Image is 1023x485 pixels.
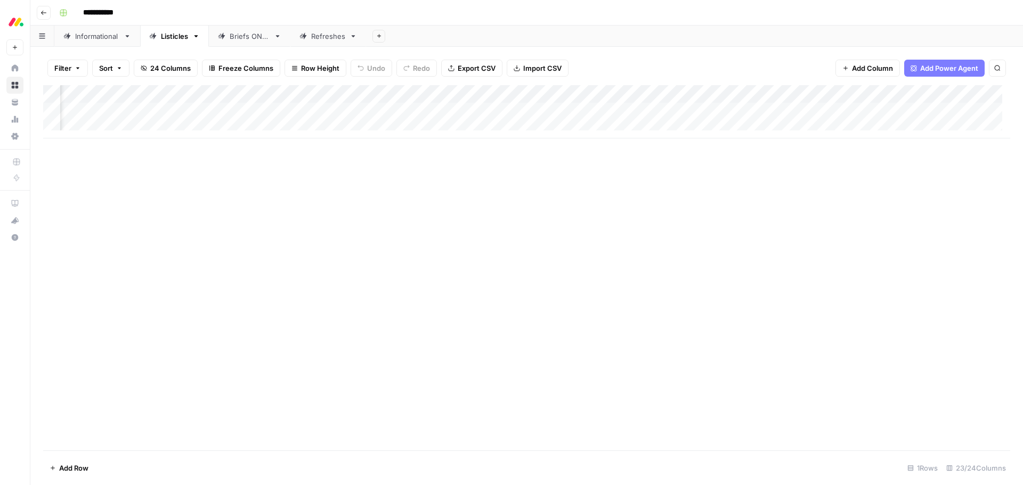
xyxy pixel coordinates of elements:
[75,31,119,42] div: Informational
[134,60,198,77] button: 24 Columns
[6,12,26,31] img: Monday.com Logo
[920,63,978,73] span: Add Power Agent
[852,63,893,73] span: Add Column
[202,60,280,77] button: Freeze Columns
[209,26,290,47] a: Briefs ONLY
[942,459,1010,476] div: 23/24 Columns
[6,195,23,212] a: AirOps Academy
[523,63,562,73] span: Import CSV
[311,31,345,42] div: Refreshes
[6,212,23,229] button: What's new?
[6,94,23,111] a: Your Data
[6,9,23,35] button: Workspace: Monday.com
[6,111,23,128] a: Usage
[230,31,270,42] div: Briefs ONLY
[47,60,88,77] button: Filter
[99,63,113,73] span: Sort
[351,60,392,77] button: Undo
[507,60,569,77] button: Import CSV
[218,63,273,73] span: Freeze Columns
[7,212,23,228] div: What's new?
[54,26,140,47] a: Informational
[140,26,209,47] a: Listicles
[413,63,430,73] span: Redo
[150,63,191,73] span: 24 Columns
[161,31,188,42] div: Listicles
[92,60,129,77] button: Sort
[903,459,942,476] div: 1 Rows
[54,63,71,73] span: Filter
[6,77,23,94] a: Browse
[59,463,88,473] span: Add Row
[290,26,366,47] a: Refreshes
[441,60,502,77] button: Export CSV
[6,128,23,145] a: Settings
[835,60,900,77] button: Add Column
[43,459,95,476] button: Add Row
[396,60,437,77] button: Redo
[904,60,985,77] button: Add Power Agent
[367,63,385,73] span: Undo
[285,60,346,77] button: Row Height
[6,229,23,246] button: Help + Support
[458,63,496,73] span: Export CSV
[301,63,339,73] span: Row Height
[6,60,23,77] a: Home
